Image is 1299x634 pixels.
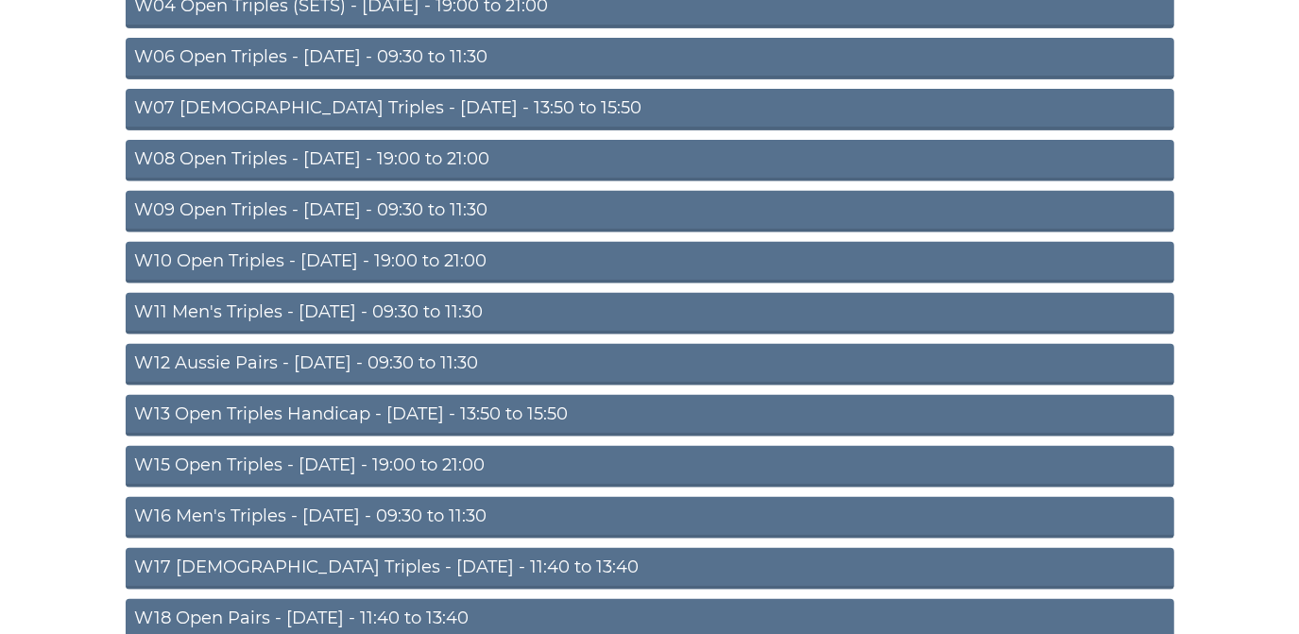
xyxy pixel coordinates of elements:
[126,89,1174,130] a: W07 [DEMOGRAPHIC_DATA] Triples - [DATE] - 13:50 to 15:50
[126,242,1174,283] a: W10 Open Triples - [DATE] - 19:00 to 21:00
[126,548,1174,590] a: W17 [DEMOGRAPHIC_DATA] Triples - [DATE] - 11:40 to 13:40
[126,38,1174,79] a: W06 Open Triples - [DATE] - 09:30 to 11:30
[126,395,1174,437] a: W13 Open Triples Handicap - [DATE] - 13:50 to 15:50
[126,497,1174,539] a: W16 Men's Triples - [DATE] - 09:30 to 11:30
[126,191,1174,232] a: W09 Open Triples - [DATE] - 09:30 to 11:30
[126,140,1174,181] a: W08 Open Triples - [DATE] - 19:00 to 21:00
[126,344,1174,386] a: W12 Aussie Pairs - [DATE] - 09:30 to 11:30
[126,446,1174,488] a: W15 Open Triples - [DATE] - 19:00 to 21:00
[126,293,1174,334] a: W11 Men's Triples - [DATE] - 09:30 to 11:30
